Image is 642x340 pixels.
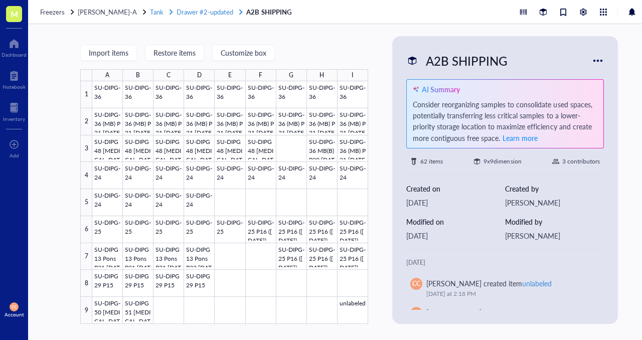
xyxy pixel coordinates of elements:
a: A2B SHIPPING [246,8,293,17]
button: Restore items [145,45,204,61]
a: TankDrawer #2-updated [150,8,244,17]
div: Inventory [3,116,25,122]
div: unlabeled [522,278,552,288]
div: [PERSON_NAME] updated location of item [426,307,592,329]
span: Import items [89,49,128,57]
div: [DATE] [406,197,505,208]
div: B [136,69,140,81]
a: Inventory [3,100,25,122]
div: 1 [80,81,92,108]
div: [DATE] [406,230,505,241]
span: Restore items [153,49,196,57]
div: [DATE] at 2:18 PM [426,289,592,299]
div: 9 x 9 dimension [484,156,521,166]
div: Consider reorganizing samples to consolidate used spaces, potentially transferring less critical ... [413,99,597,144]
div: Account [5,311,24,317]
div: C [167,69,171,81]
div: F [259,69,262,81]
span: CC [412,279,420,288]
div: D [197,69,202,81]
a: Freezers [40,8,76,17]
a: CC[PERSON_NAME] created itemunlabeled[DATE] at 2:18 PM [406,274,604,303]
span: CC [412,308,420,317]
span: Customize box [221,49,266,57]
button: Import items [80,45,137,61]
div: 62 items [420,156,443,166]
div: Modified by [505,216,604,227]
div: A2B SHIPPING [421,50,512,71]
span: Tank [150,7,164,17]
div: AI Summary [422,84,460,95]
a: [PERSON_NAME]-A [78,8,148,17]
a: Notebook [3,68,26,90]
span: Learn more [503,133,538,143]
div: Created by [505,183,604,194]
button: Learn more [502,132,538,144]
div: A [105,69,109,81]
div: 2 [80,108,92,135]
div: H [319,69,324,81]
span: [PERSON_NAME]-A [78,7,137,17]
div: 4 [80,162,92,189]
div: Notebook [3,84,26,90]
div: [PERSON_NAME] created item [426,278,552,289]
div: [PERSON_NAME] [505,230,604,241]
div: 3 [80,135,92,162]
span: CC [12,304,17,309]
div: Dashboard [2,52,27,58]
div: G [289,69,293,81]
span: M [11,8,18,20]
span: Freezers [40,7,65,17]
div: Add [10,152,19,158]
a: Dashboard [2,36,27,58]
div: [PERSON_NAME] [505,197,604,208]
div: 3 contributors [562,156,600,166]
div: E [228,69,232,81]
div: 6 [80,216,92,243]
div: [DATE] [406,258,604,268]
div: 5 [80,189,92,216]
div: Created on [406,183,505,194]
div: 8 [80,270,92,297]
div: 9 [80,297,92,324]
div: I [352,69,353,81]
div: Modified on [406,216,505,227]
span: Drawer #2-updated [177,7,233,17]
button: Customize box [212,45,275,61]
div: 7 [80,243,92,270]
